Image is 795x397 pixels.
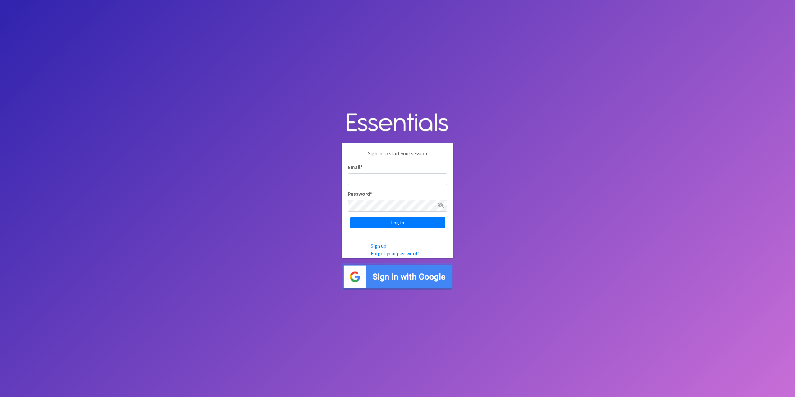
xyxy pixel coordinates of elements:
[348,163,363,171] label: Email
[371,250,419,256] a: Forgot your password?
[361,164,363,170] abbr: required
[371,243,386,249] a: Sign up
[370,191,372,197] abbr: required
[342,263,453,290] img: Sign in with Google
[350,217,445,228] input: Log in
[342,107,453,139] img: Human Essentials
[348,150,447,163] p: Sign in to start your session
[348,190,372,197] label: Password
